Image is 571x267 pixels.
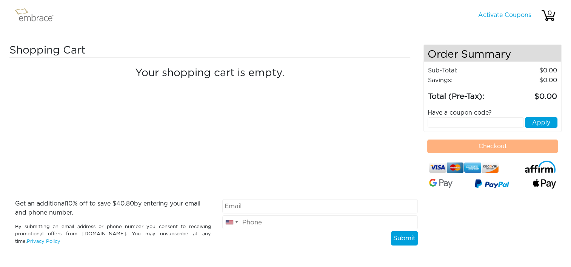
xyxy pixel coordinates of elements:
button: Submit [391,231,418,246]
img: credit-cards.png [429,161,498,175]
td: 0.00 [499,85,557,103]
img: logo.png [13,6,62,25]
td: 0.00 [499,66,557,75]
span: 40.80 [116,201,134,207]
img: paypal-v3.png [474,177,509,192]
img: fullApplePay.png [533,179,556,188]
td: 0.00 [499,75,557,85]
img: cart [541,8,556,23]
input: Phone [222,215,418,230]
td: Savings : [428,75,499,85]
input: Email [222,199,418,213]
div: Have a coupon code? [422,108,563,117]
a: Activate Coupons [478,12,531,18]
div: United States: +1 [223,216,240,229]
h4: Order Summary [424,45,561,62]
td: Total (Pre-Tax): [428,85,499,103]
button: Checkout [427,140,558,153]
p: Get an additional % off to save $ by entering your email and phone number. [15,199,211,217]
h4: Your shopping cart is empty. [15,67,405,80]
a: Privacy Policy [27,239,60,244]
button: Apply [525,117,557,128]
a: 0 [541,12,556,18]
img: affirm-logo.svg [525,161,556,173]
div: 0 [542,9,557,18]
img: Google-Pay-Logo.svg [429,179,452,188]
p: By submitting an email address or phone number you consent to receiving promotional offers from [... [15,223,211,245]
span: 10 [66,201,72,207]
h3: Shopping Cart [9,44,171,57]
td: Sub-Total: [428,66,499,75]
